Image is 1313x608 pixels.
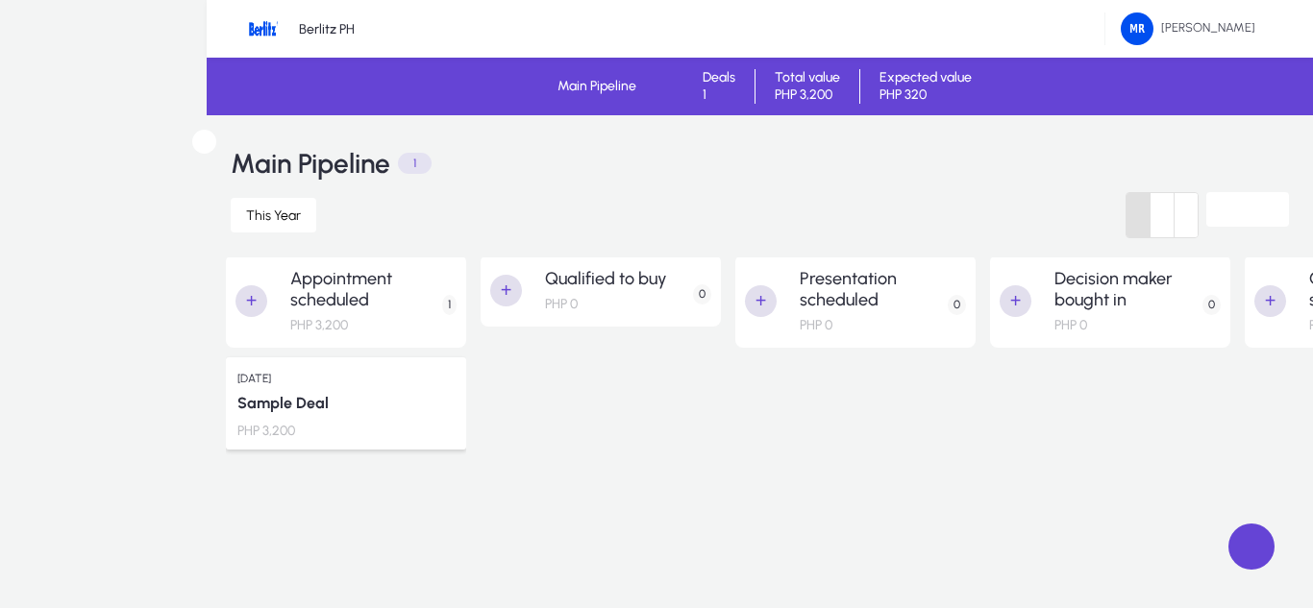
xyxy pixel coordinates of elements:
p: 1 [442,295,457,315]
p: PHP 3,200 [775,87,840,104]
h2: Decision maker bought in [1054,268,1202,310]
span: Main Pipeline [557,79,636,95]
p: PHP 3,200 [290,318,348,334]
button: [PERSON_NAME] [1105,12,1275,46]
h2: Appointment scheduled [290,268,442,310]
img: 148.png [1121,12,1153,45]
h2: Qualified to buy [545,268,667,289]
button: + [490,275,522,306]
button: Main Pipeline [530,69,664,104]
h3: Sample Deal [237,394,455,412]
p: PHP 0 [800,318,832,334]
p: Berlitz PH [299,21,355,37]
p: 0 [1202,295,1221,315]
span: [PERSON_NAME] [1121,12,1259,45]
p: PHP 320 [879,87,972,104]
button: + [235,285,267,317]
p: 1 [398,153,432,174]
h3: Main Pipeline [231,152,390,175]
button: Add deal [1206,192,1289,227]
button: + [745,285,777,317]
span: Add deal [1222,202,1274,218]
p: 0 [693,284,711,304]
mat-button-toggle-group: Font Style [1126,192,1199,238]
p: 0 [948,295,966,315]
button: + [1254,285,1286,317]
p: Deals [703,70,735,86]
p: PHP 0 [545,297,578,313]
p: PHP 0 [1054,318,1087,334]
img: 28.png [245,11,282,47]
p: Expected value [879,70,972,86]
button: + [1000,285,1031,317]
span: This Year [246,207,301,224]
p: 1 [703,87,735,104]
button: This Year [231,198,316,232]
h2: Presentation scheduled [800,268,948,310]
p: Total value [775,70,840,86]
p: [DATE] [237,370,271,387]
p: PHP 3,200 [237,424,455,440]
